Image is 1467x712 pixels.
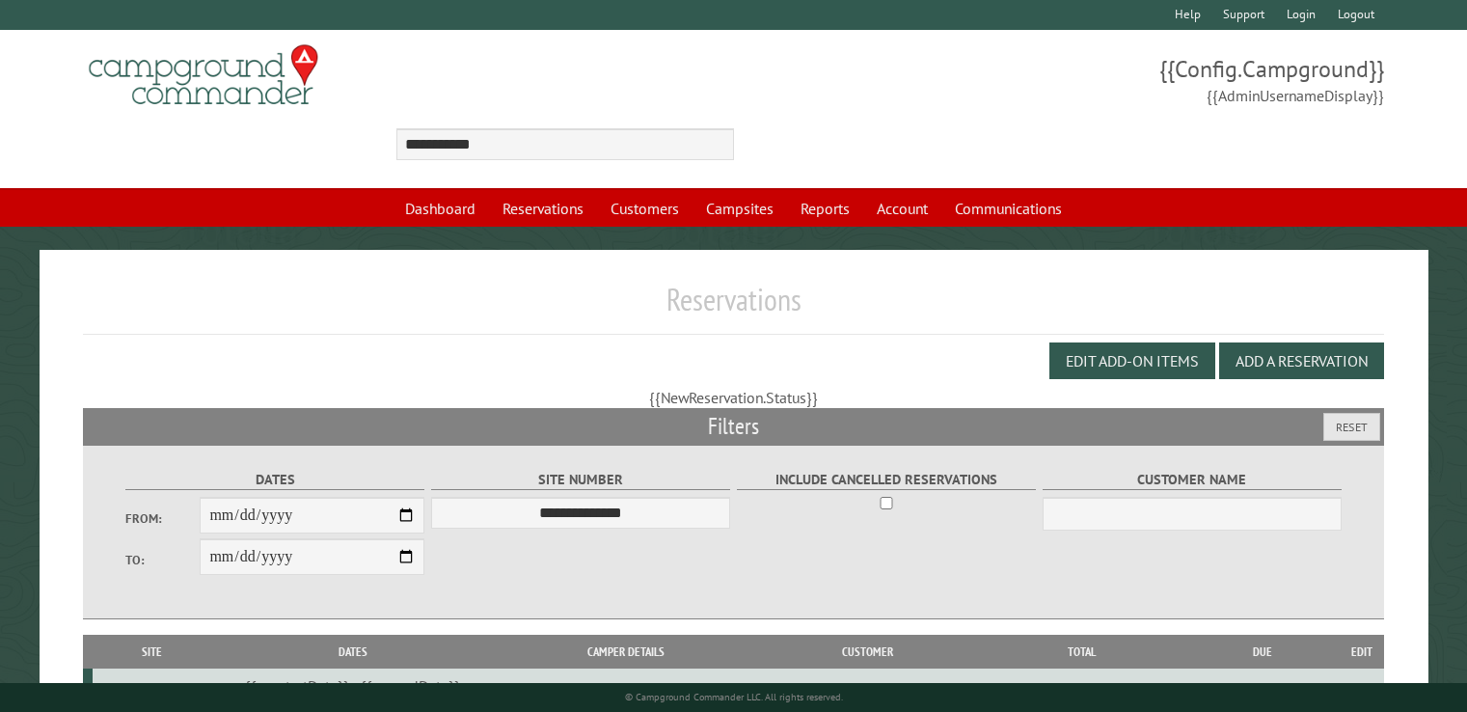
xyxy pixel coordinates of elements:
[210,635,495,669] th: Dates
[83,281,1384,334] h1: Reservations
[734,53,1384,107] span: {{Config.Campground}} {{AdminUsernameDisplay}}
[83,387,1384,408] div: {{NewReservation.Status}}
[431,469,731,491] label: Site Number
[1049,342,1215,379] button: Edit Add-on Items
[757,635,979,669] th: Customer
[865,190,939,227] a: Account
[495,635,757,669] th: Camper Details
[83,408,1384,445] h2: Filters
[214,676,492,696] div: {{res.startDate}} - {{res.endDate}}
[625,691,843,703] small: © Campground Commander LLC. All rights reserved.
[93,635,210,669] th: Site
[125,551,201,569] label: To:
[694,190,785,227] a: Campsites
[789,190,861,227] a: Reports
[1323,413,1380,441] button: Reset
[83,38,324,113] img: Campground Commander
[125,509,201,528] label: From:
[1185,635,1339,669] th: Due
[125,469,425,491] label: Dates
[394,190,487,227] a: Dashboard
[943,190,1073,227] a: Communications
[1219,342,1384,379] button: Add a Reservation
[737,469,1037,491] label: Include Cancelled Reservations
[599,190,691,227] a: Customers
[979,635,1185,669] th: Total
[491,190,595,227] a: Reservations
[1339,635,1383,669] th: Edit
[1043,469,1343,491] label: Customer Name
